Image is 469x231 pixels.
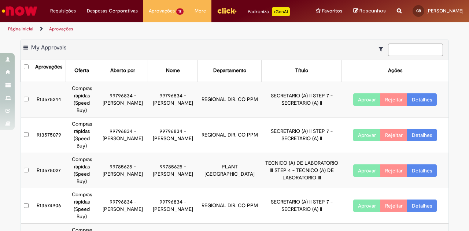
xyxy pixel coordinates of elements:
[148,188,198,224] td: 99796834 - [PERSON_NAME]
[322,7,342,15] span: Favoritos
[388,67,402,74] div: Ações
[380,164,407,177] button: Rejeitar
[66,188,98,224] td: Compras rápidas (Speed Buy)
[87,7,138,15] span: Despesas Corporativas
[359,7,386,14] span: Rascunhos
[110,67,135,74] div: Aberto por
[32,188,66,224] td: R13574906
[353,93,381,106] button: Aprovar
[32,153,66,188] td: R13575027
[353,164,381,177] button: Aprovar
[262,117,341,153] td: SECRETARIO (A) II STEP 7 - SECRETARIO (A) II
[35,63,62,71] div: Aprovações
[295,67,308,74] div: Título
[148,82,198,117] td: 99796834 - [PERSON_NAME]
[148,153,198,188] td: 99785625 - [PERSON_NAME]
[176,8,184,15] span: 12
[32,60,66,82] th: Aprovações
[49,26,73,32] a: Aprovações
[32,117,66,153] td: R13575079
[74,67,89,74] div: Oferta
[353,8,386,15] a: Rascunhos
[98,117,148,153] td: 99796834 - [PERSON_NAME]
[32,82,66,117] td: R13575244
[262,188,341,224] td: SECRETARIO (A) II STEP 7 - SECRETARIO (A) II
[380,129,407,141] button: Rejeitar
[148,117,198,153] td: 99796834 - [PERSON_NAME]
[272,7,290,16] p: +GenAi
[1,4,38,18] img: ServiceNow
[380,200,407,212] button: Rejeitar
[198,117,262,153] td: REGIONAL DIR. CO PPM
[353,129,381,141] button: Aprovar
[198,153,262,188] td: PLANT [GEOGRAPHIC_DATA]
[66,82,98,117] td: Compras rápidas (Speed Buy)
[50,7,76,15] span: Requisições
[416,8,421,13] span: CB
[379,46,387,52] i: Mostrar filtros para: Suas Solicitações
[248,7,290,16] div: Padroniza
[98,153,148,188] td: 99785625 - [PERSON_NAME]
[198,82,262,117] td: REGIONAL DIR. CO PPM
[353,200,381,212] button: Aprovar
[380,93,407,106] button: Rejeitar
[407,164,437,177] a: Detalhes
[98,188,148,224] td: 99796834 - [PERSON_NAME]
[166,67,180,74] div: Nome
[407,200,437,212] a: Detalhes
[407,129,437,141] a: Detalhes
[5,22,307,36] ul: Trilhas de página
[66,153,98,188] td: Compras rápidas (Speed Buy)
[262,153,341,188] td: TECNICO (A) DE LABORATORIO III STEP 4 - TECNICO (A) DE LABORATORIO III
[262,82,341,117] td: SECRETARIO (A) II STEP 7 - SECRETARIO (A) II
[217,5,237,16] img: click_logo_yellow_360x200.png
[407,93,437,106] a: Detalhes
[149,7,175,15] span: Aprovações
[195,7,206,15] span: More
[66,117,98,153] td: Compras rápidas (Speed Buy)
[98,82,148,117] td: 99796834 - [PERSON_NAME]
[8,26,33,32] a: Página inicial
[426,8,464,14] span: [PERSON_NAME]
[198,188,262,224] td: REGIONAL DIR. CO PPM
[213,67,246,74] div: Departamento
[31,44,66,51] span: My Approvals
